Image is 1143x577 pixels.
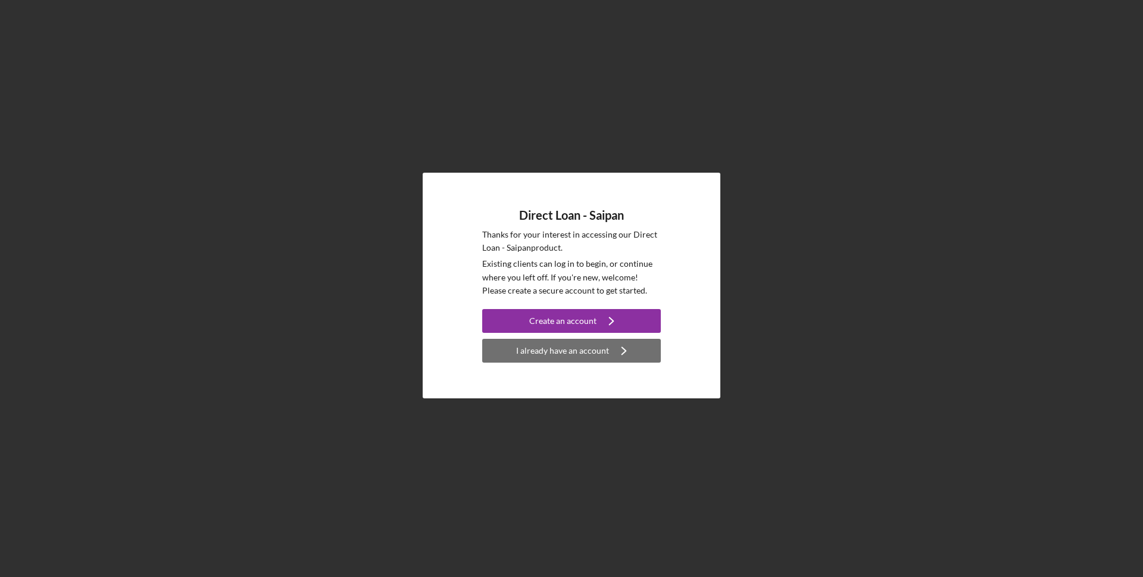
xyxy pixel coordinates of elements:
[482,257,661,297] p: Existing clients can log in to begin, or continue where you left off. If you're new, welcome! Ple...
[482,309,661,336] a: Create an account
[519,208,624,222] h4: Direct Loan - Saipan
[482,309,661,333] button: Create an account
[516,339,609,363] div: I already have an account
[482,339,661,363] button: I already have an account
[529,309,597,333] div: Create an account
[482,228,661,255] p: Thanks for your interest in accessing our Direct Loan - Saipan product.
